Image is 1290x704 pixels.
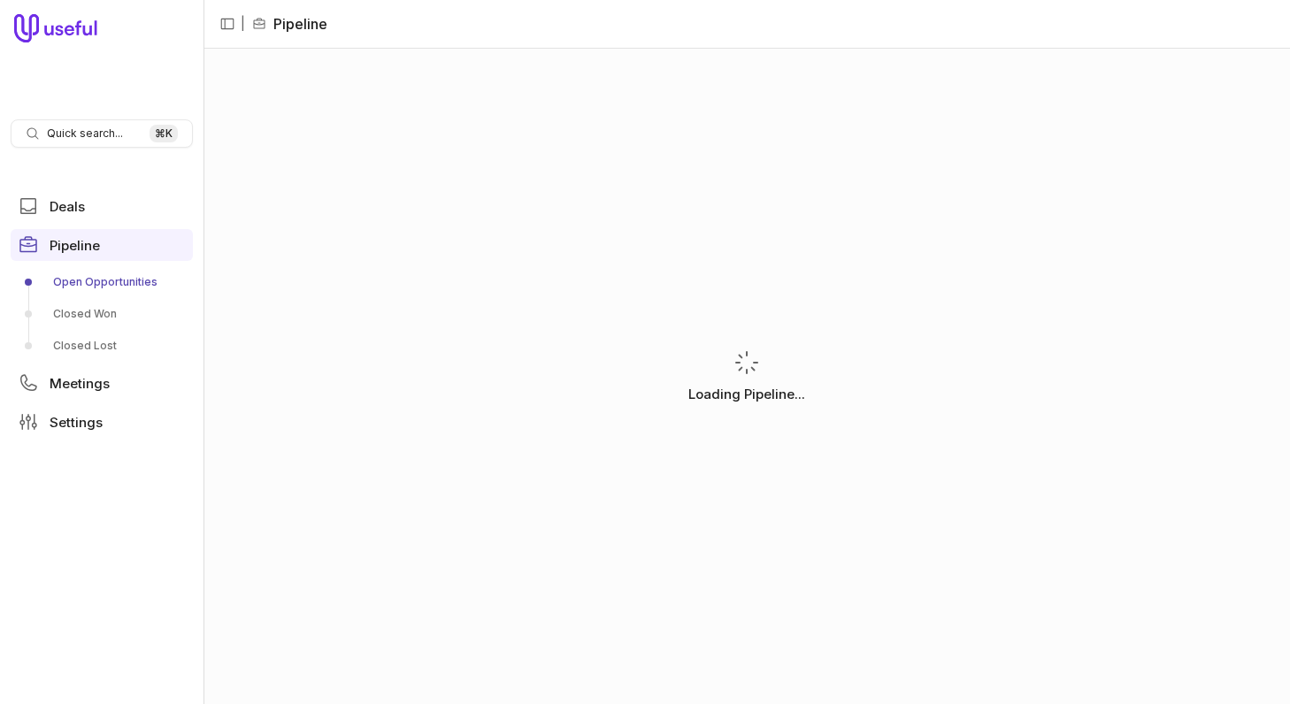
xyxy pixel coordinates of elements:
[11,229,193,261] a: Pipeline
[11,332,193,360] a: Closed Lost
[252,13,327,34] li: Pipeline
[241,13,245,34] span: |
[50,416,103,429] span: Settings
[11,268,193,360] div: Pipeline submenu
[11,268,193,296] a: Open Opportunities
[11,367,193,399] a: Meetings
[50,200,85,213] span: Deals
[150,125,178,142] kbd: ⌘ K
[11,300,193,328] a: Closed Won
[11,406,193,438] a: Settings
[50,239,100,252] span: Pipeline
[688,384,805,405] p: Loading Pipeline...
[11,190,193,222] a: Deals
[214,11,241,37] button: Collapse sidebar
[50,377,110,390] span: Meetings
[47,126,123,141] span: Quick search...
